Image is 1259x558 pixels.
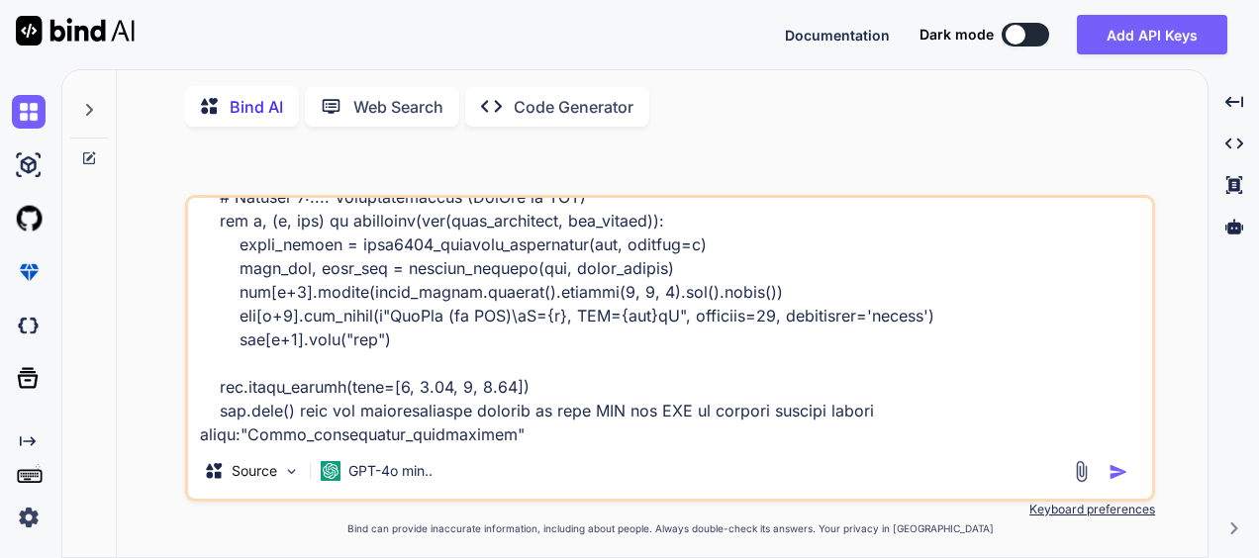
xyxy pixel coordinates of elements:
[12,95,46,129] img: chat
[1077,15,1227,54] button: Add API Keys
[230,95,283,119] p: Bind AI
[12,255,46,289] img: premium
[283,463,300,480] img: Pick Models
[12,309,46,342] img: darkCloudIdeIcon
[920,25,994,45] span: Dark mode
[1109,462,1128,482] img: icon
[16,16,135,46] img: Bind AI
[514,95,633,119] p: Code Generator
[12,501,46,534] img: settings
[321,461,340,481] img: GPT-4o mini
[185,502,1155,517] p: Keyboard preferences
[12,148,46,182] img: ai-studio
[232,461,277,481] p: Source
[188,198,1152,443] textarea: loremi dolor sitame conse.ad el se doeius temporincid.utlaboreet do magnaaliqu enim adminimveni.q...
[785,27,890,44] span: Documentation
[1070,460,1093,483] img: attachment
[12,202,46,235] img: githubLight
[185,521,1155,536] p: Bind can provide inaccurate information, including about people. Always double-check its answers....
[353,95,443,119] p: Web Search
[785,25,890,46] button: Documentation
[348,461,433,481] p: GPT-4o min..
